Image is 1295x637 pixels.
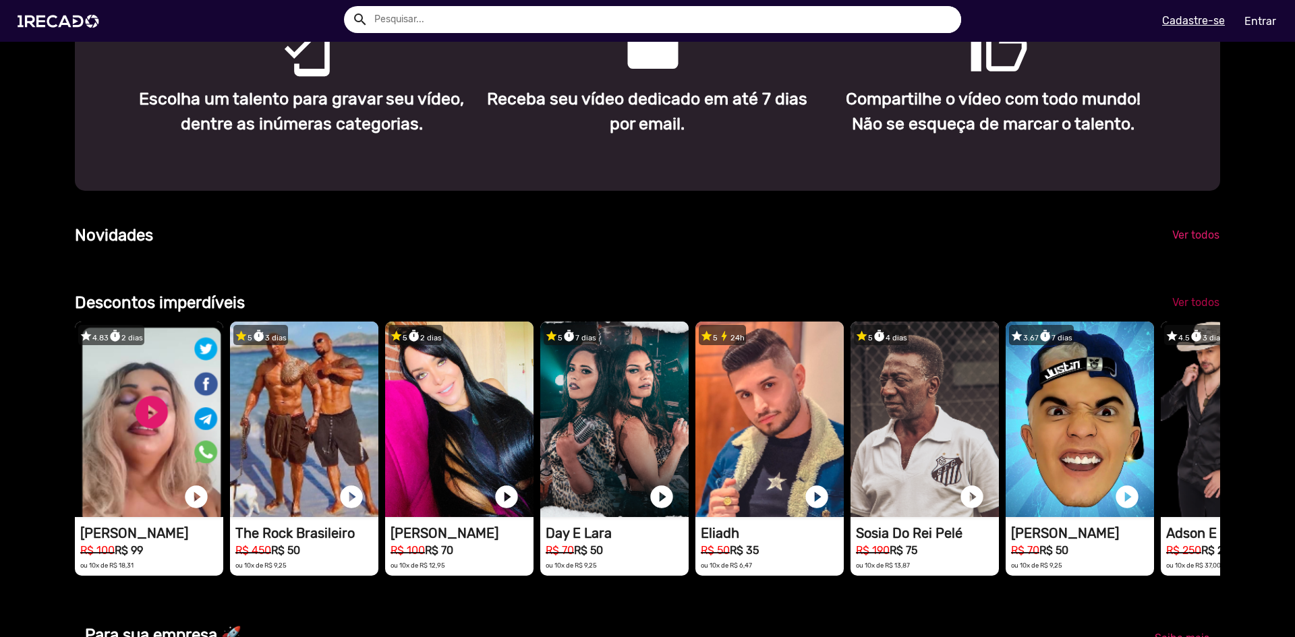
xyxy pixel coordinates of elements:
video: 1RECADO vídeos dedicados para fãs e empresas [851,322,999,517]
small: ou 10x de R$ 9,25 [235,562,287,569]
p: Receba seu vídeo dedicado em até 7 dias por email. [485,86,811,137]
small: ou 10x de R$ 13,87 [856,562,910,569]
video: 1RECADO vídeos dedicados para fãs e empresas [540,322,689,517]
h1: Sosia Do Rei Pelé [856,525,999,541]
a: play_circle_filled [183,483,210,510]
small: R$ 50 [701,544,730,557]
h1: [PERSON_NAME] [391,525,534,541]
video: 1RECADO vídeos dedicados para fãs e empresas [695,322,844,517]
p: Compartilhe o vídeo com todo mundo! Não se esqueça de marcar o talento. [830,86,1156,137]
small: R$ 450 [235,544,271,557]
a: Entrar [1236,9,1285,33]
h1: Eliadh [701,525,844,541]
b: R$ 50 [574,544,603,557]
b: R$ 35 [730,544,759,557]
b: Novidades [75,226,153,245]
a: play_circle_filled [1114,483,1141,510]
b: Descontos imperdíveis [75,293,245,312]
small: R$ 250 [1166,544,1201,557]
h1: [PERSON_NAME] [1011,525,1154,541]
b: R$ 50 [271,544,300,557]
small: R$ 70 [1011,544,1039,557]
mat-icon: Example home icon [352,11,368,28]
a: play_circle_filled [338,483,365,510]
b: R$ 99 [115,544,143,557]
video: 1RECADO vídeos dedicados para fãs e empresas [385,322,534,517]
h1: [PERSON_NAME] [80,525,223,541]
video: 1RECADO vídeos dedicados para fãs e empresas [230,322,378,517]
a: play_circle_filled [803,483,830,510]
span: Ver todos [1172,296,1219,309]
b: R$ 70 [425,544,453,557]
a: play_circle_filled [493,483,520,510]
small: R$ 190 [856,544,890,557]
p: Escolha um talento para gravar seu vídeo, dentre as inúmeras categorias. [139,86,465,137]
b: R$ 200 [1201,544,1237,557]
small: R$ 100 [391,544,425,557]
small: ou 10x de R$ 9,25 [546,562,597,569]
button: Example home icon [347,7,371,30]
small: ou 10x de R$ 9,25 [1011,562,1062,569]
b: R$ 75 [890,544,917,557]
input: Pesquisar... [364,6,961,33]
small: ou 10x de R$ 18,31 [80,562,134,569]
a: play_circle_filled [648,483,675,510]
h1: Day E Lara [546,525,689,541]
a: play_circle_filled [958,483,985,510]
small: ou 10x de R$ 37,00 [1166,562,1221,569]
small: R$ 70 [546,544,574,557]
video: 1RECADO vídeos dedicados para fãs e empresas [75,322,223,517]
b: R$ 50 [1039,544,1068,557]
video: 1RECADO vídeos dedicados para fãs e empresas [1006,322,1154,517]
small: ou 10x de R$ 6,47 [701,562,752,569]
span: Ver todos [1172,229,1219,241]
small: ou 10x de R$ 12,95 [391,562,445,569]
h1: The Rock Brasileiro [235,525,378,541]
u: Cadastre-se [1162,14,1225,27]
small: R$ 100 [80,544,115,557]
